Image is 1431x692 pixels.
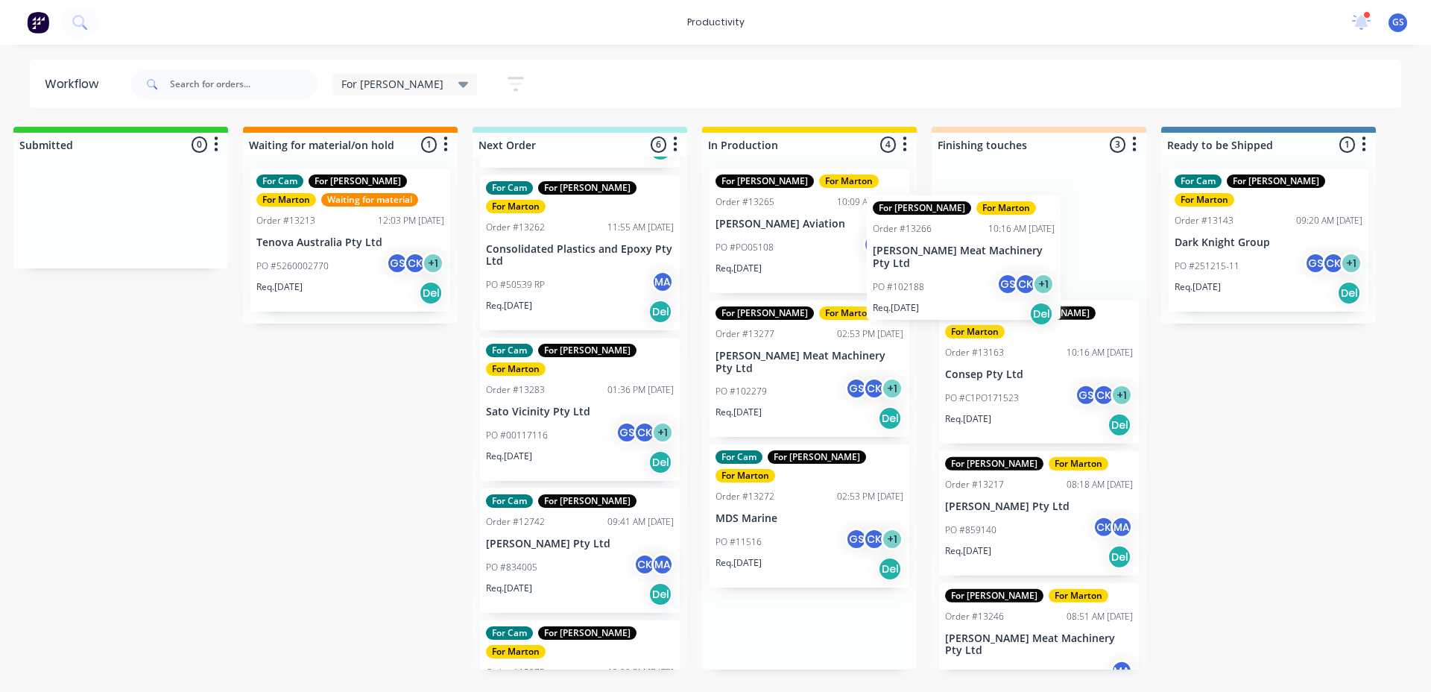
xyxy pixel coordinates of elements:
[45,75,106,93] div: Workflow
[170,69,318,99] input: Search for orders...
[680,11,752,34] div: productivity
[1392,16,1404,29] span: GS
[341,76,443,92] span: For [PERSON_NAME]
[27,11,49,34] img: Factory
